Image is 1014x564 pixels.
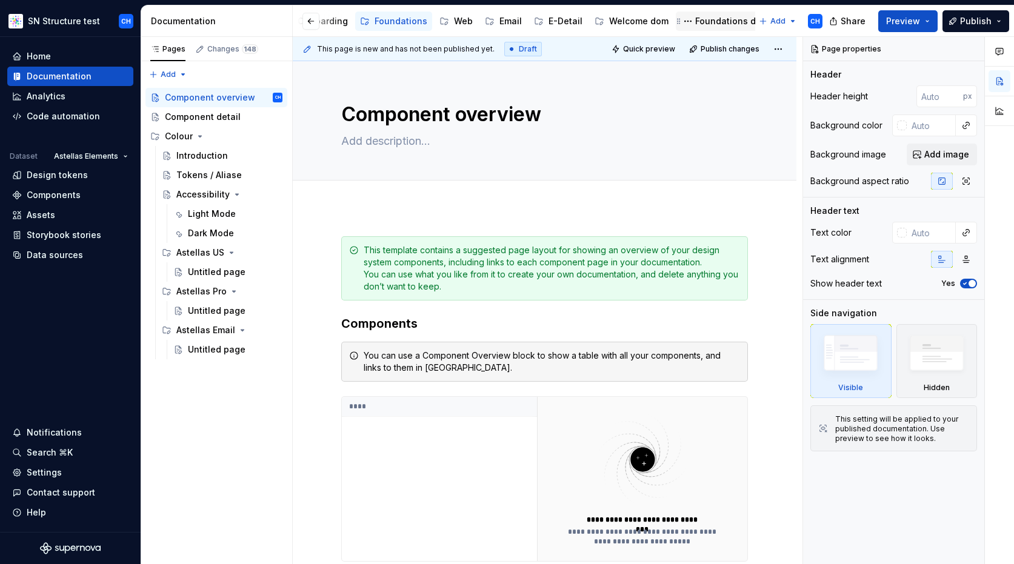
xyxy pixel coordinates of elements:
[151,15,287,27] div: Documentation
[519,44,537,54] span: Draft
[27,446,73,459] div: Search ⌘K
[176,150,228,162] div: Introduction
[810,307,877,319] div: Side navigation
[841,15,866,27] span: Share
[165,91,255,104] div: Component overview
[7,165,133,185] a: Design tokens
[810,324,892,398] div: Visible
[168,224,287,243] a: Dark Mode
[7,483,133,502] button: Contact support
[499,15,522,27] div: Email
[27,229,101,241] div: Storybook stories
[480,12,527,31] a: Email
[157,243,287,262] div: Astellas US
[157,165,287,185] a: Tokens / Aliase
[275,91,281,104] div: CH
[924,383,950,393] div: Hidden
[27,169,88,181] div: Design tokens
[942,10,1009,32] button: Publish
[165,130,193,142] div: Colour
[28,15,100,27] div: SN Structure test
[878,10,938,32] button: Preview
[623,44,675,54] span: Quick preview
[150,44,185,54] div: Pages
[176,188,230,201] div: Accessibility
[960,15,992,27] span: Publish
[161,70,176,79] span: Add
[7,205,133,225] a: Assets
[770,16,786,26] span: Add
[27,249,83,261] div: Data sources
[701,44,759,54] span: Publish changes
[317,44,495,54] span: This page is new and has not been published yet.
[823,10,873,32] button: Share
[810,90,868,102] div: Header height
[364,244,740,293] div: This template contains a suggested page layout for showing an overview of your design system comp...
[157,320,287,340] div: Astellas Email
[168,301,287,320] a: Untitled page
[7,107,133,126] a: Code automation
[810,16,820,26] div: CH
[121,16,131,26] div: CH
[176,285,227,297] div: Astellas Pro
[907,222,956,244] input: Auto
[676,12,773,31] a: Foundations dom
[810,277,882,290] div: Show header text
[27,506,46,519] div: Help
[435,12,478,31] a: Web
[188,227,234,239] div: Dark Mode
[838,383,863,393] div: Visible
[10,151,38,161] div: Dataset
[168,262,287,282] a: Untitled page
[7,423,133,442] button: Notifications
[924,148,969,161] span: Add image
[755,13,801,30] button: Add
[27,50,51,62] div: Home
[2,8,138,34] button: SN Structure testCH
[590,12,673,31] a: Welcome dom
[529,12,587,31] a: E-Detail
[810,205,859,217] div: Header text
[145,88,287,359] div: Page tree
[165,111,241,123] div: Component detail
[549,15,582,27] div: E-Detail
[145,127,287,146] div: Colour
[916,85,963,107] input: Auto
[157,185,287,204] a: Accessibility
[27,209,55,221] div: Assets
[242,44,258,54] span: 148
[7,185,133,205] a: Components
[27,466,62,479] div: Settings
[7,67,133,86] a: Documentation
[54,151,118,161] span: Astellas Elements
[48,148,133,165] button: Astellas Elements
[207,44,258,54] div: Changes
[188,208,236,220] div: Light Mode
[8,14,23,28] img: b2369ad3-f38c-46c1-b2a2-f2452fdbdcd2.png
[685,41,765,58] button: Publish changes
[176,169,242,181] div: Tokens / Aliase
[188,343,245,356] div: Untitled page
[40,542,101,554] a: Supernova Logo
[27,70,92,82] div: Documentation
[810,148,886,161] div: Background image
[145,88,287,107] a: Component overviewCH
[27,110,100,122] div: Code automation
[27,90,65,102] div: Analytics
[907,144,977,165] button: Add image
[454,15,473,27] div: Web
[145,107,287,127] a: Component detail
[176,247,224,259] div: Astellas US
[364,350,740,374] div: You can use a Component Overview block to show a table with all your components, and links to the...
[176,324,235,336] div: Astellas Email
[188,266,245,278] div: Untitled page
[7,503,133,522] button: Help
[7,443,133,462] button: Search ⌘K
[188,305,245,317] div: Untitled page
[810,119,882,131] div: Background color
[145,66,191,83] button: Add
[27,426,82,439] div: Notifications
[835,414,969,443] div: This setting will be applied to your published documentation. Use preview to see how it looks.
[7,463,133,482] a: Settings
[157,146,287,165] a: Introduction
